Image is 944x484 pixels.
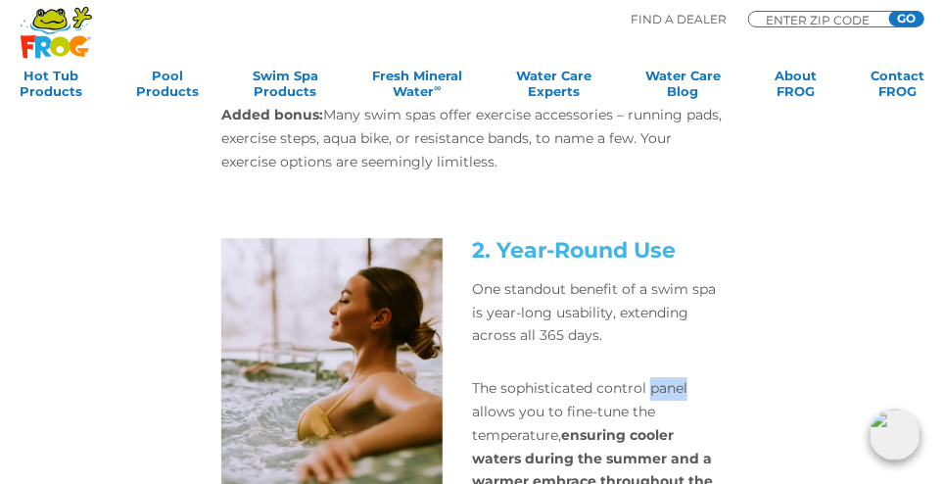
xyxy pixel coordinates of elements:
[472,237,676,264] span: 2. Year-Round Use
[253,68,318,107] a: Swim SpaProducts
[516,68,591,107] a: Water CareExperts
[631,11,727,28] p: Find A Dealer
[435,82,442,93] sup: ∞
[472,278,723,348] p: One standout benefit of a swim spa is year-long usability, extending across all 365 days.
[871,68,924,107] a: ContactFROG
[764,15,881,24] input: Zip Code Form
[136,68,199,107] a: PoolProducts
[221,106,323,123] strong: Added bonus:
[221,104,723,173] p: Many swim spas offer exercise accessories – running pads, exercise steps, aqua bike, or resistanc...
[889,11,924,26] input: GO
[372,68,462,107] a: Fresh MineralWater∞
[870,410,920,460] img: openIcon
[645,68,721,107] a: Water CareBlog
[20,68,82,107] a: Hot TubProducts
[775,68,817,107] a: AboutFROG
